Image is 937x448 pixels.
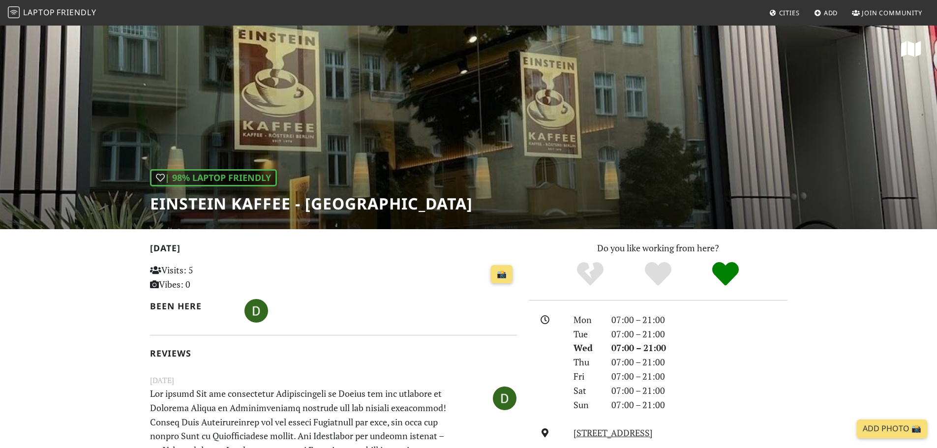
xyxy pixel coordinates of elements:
div: Yes [624,261,692,288]
div: Wed [568,341,605,355]
span: Join Community [862,8,922,17]
div: Thu [568,355,605,369]
p: Do you like working from here? [529,241,787,255]
p: Visits: 5 Vibes: 0 [150,263,265,292]
img: 6703-derjocker1245.jpg [244,299,268,323]
a: Cities [765,4,804,22]
a: LaptopFriendly LaptopFriendly [8,4,96,22]
div: 07:00 – 21:00 [605,369,793,384]
div: Fri [568,369,605,384]
span: Friendly [57,7,96,18]
div: | 98% Laptop Friendly [150,169,277,186]
img: LaptopFriendly [8,6,20,18]
div: No [556,261,624,288]
span: Laptop [23,7,55,18]
span: Derjocker1245 [493,391,516,403]
div: Sun [568,398,605,412]
h2: Been here [150,301,233,311]
div: Tue [568,327,605,341]
span: Derjocker1245 [244,304,268,316]
div: 07:00 – 21:00 [605,384,793,398]
div: 07:00 – 21:00 [605,355,793,369]
h2: [DATE] [150,243,517,257]
h1: Einstein Kaffee - [GEOGRAPHIC_DATA] [150,194,473,213]
a: [STREET_ADDRESS] [574,427,653,439]
div: Definitely! [692,261,759,288]
span: Cities [779,8,800,17]
a: 📸 [491,265,513,284]
span: Add [824,8,838,17]
div: 07:00 – 21:00 [605,327,793,341]
div: Mon [568,313,605,327]
a: Add [810,4,842,22]
div: Sat [568,384,605,398]
a: Join Community [848,4,926,22]
div: 07:00 – 21:00 [605,313,793,327]
div: 07:00 – 21:00 [605,341,793,355]
a: Add Photo 📸 [857,419,927,438]
div: 07:00 – 21:00 [605,398,793,412]
img: 6703-derjocker1245.jpg [493,387,516,410]
small: [DATE] [144,374,523,387]
h2: Reviews [150,348,517,358]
